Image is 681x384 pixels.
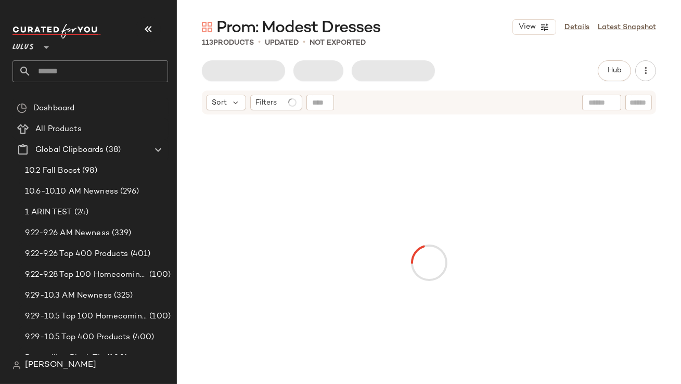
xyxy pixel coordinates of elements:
span: Filters [256,97,277,108]
span: 9.29-10.5 Top 100 Homecoming Products [25,311,147,323]
span: 9.29-10.3 AM Newness [25,290,112,302]
span: (100) [147,311,171,323]
img: svg%3e [17,103,27,113]
span: Prom: Modest Dresses [216,18,380,39]
button: Hub [598,60,631,81]
span: (24) [72,207,89,219]
span: 9.22-9.28 Top 100 Homecoming Dresses [25,269,147,281]
div: Products [202,37,254,48]
span: (325) [112,290,133,302]
span: All Products [35,123,82,135]
span: 9.29-10.5 Top 400 Products [25,331,131,343]
span: Dashboard [33,103,74,114]
span: 113 [202,39,213,47]
button: View [512,19,556,35]
span: Sort [212,97,227,108]
span: (339) [110,227,132,239]
a: Details [564,22,589,33]
span: (401) [129,248,151,260]
span: • [303,36,305,49]
span: Global Clipboards [35,144,104,156]
span: (100) [147,269,171,281]
span: [PERSON_NAME] [25,359,96,372]
span: (38) [104,144,121,156]
span: (400) [131,331,155,343]
span: View [518,23,536,31]
span: 9.22-9.26 Top 400 Products [25,248,129,260]
span: 9.22-9.26 AM Newness [25,227,110,239]
span: Hub [607,67,622,75]
span: 10.2 Fall Boost [25,165,80,177]
span: (98) [80,165,97,177]
img: svg%3e [202,22,212,32]
img: cfy_white_logo.C9jOOHJF.svg [12,24,101,39]
span: (296) [118,186,139,198]
span: Bestselling Black Tie [25,352,105,364]
span: • [258,36,261,49]
a: Latest Snapshot [598,22,656,33]
span: 1 ARIN TEST [25,207,72,219]
span: (100) [105,352,128,364]
span: 10.6-10.10 AM Newness [25,186,118,198]
p: updated [265,37,299,48]
img: svg%3e [12,361,21,369]
p: Not Exported [310,37,366,48]
span: Lulus [12,35,34,54]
